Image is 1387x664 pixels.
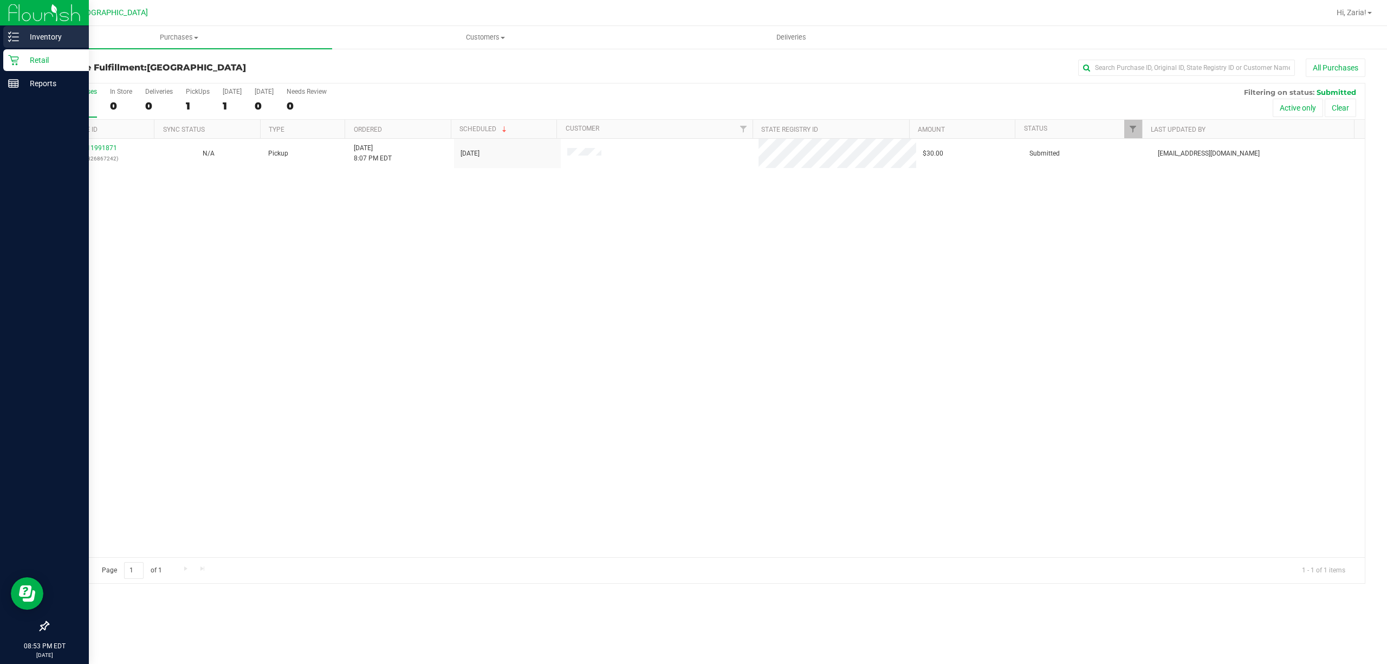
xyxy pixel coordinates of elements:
[354,143,392,164] span: [DATE] 8:07 PM EDT
[26,33,332,42] span: Purchases
[124,562,144,579] input: 1
[332,26,638,49] a: Customers
[923,149,943,159] span: $30.00
[1158,149,1260,159] span: [EMAIL_ADDRESS][DOMAIN_NAME]
[918,126,945,133] a: Amount
[19,54,84,67] p: Retail
[8,31,19,42] inline-svg: Inventory
[1029,149,1060,159] span: Submitted
[1124,120,1142,138] a: Filter
[5,641,84,651] p: 08:53 PM EDT
[223,100,242,112] div: 1
[26,26,332,49] a: Purchases
[87,144,117,152] a: 11991871
[1151,126,1205,133] a: Last Updated By
[1325,99,1356,117] button: Clear
[333,33,638,42] span: Customers
[269,126,284,133] a: Type
[268,149,288,159] span: Pickup
[19,30,84,43] p: Inventory
[74,8,148,17] span: [GEOGRAPHIC_DATA]
[19,77,84,90] p: Reports
[110,100,132,112] div: 0
[145,100,173,112] div: 0
[255,88,274,95] div: [DATE]
[1306,59,1365,77] button: All Purchases
[1293,562,1354,578] span: 1 - 1 of 1 items
[48,63,487,73] h3: Purchase Fulfillment:
[1273,99,1323,117] button: Active only
[8,78,19,89] inline-svg: Reports
[163,126,205,133] a: Sync Status
[1078,60,1295,76] input: Search Purchase ID, Original ID, State Registry ID or Customer Name...
[186,100,210,112] div: 1
[203,150,215,157] span: Not Applicable
[1337,8,1366,17] span: Hi, Zaria!
[147,62,246,73] span: [GEOGRAPHIC_DATA]
[461,149,479,159] span: [DATE]
[11,577,43,610] iframe: Resource center
[93,562,171,579] span: Page of 1
[5,651,84,659] p: [DATE]
[203,149,215,159] button: N/A
[255,100,274,112] div: 0
[761,126,818,133] a: State Registry ID
[287,100,327,112] div: 0
[638,26,944,49] a: Deliveries
[223,88,242,95] div: [DATE]
[354,126,382,133] a: Ordered
[1024,125,1047,132] a: Status
[110,88,132,95] div: In Store
[1317,88,1356,96] span: Submitted
[55,153,148,164] p: (326867242)
[1244,88,1314,96] span: Filtering on status:
[287,88,327,95] div: Needs Review
[459,125,509,133] a: Scheduled
[145,88,173,95] div: Deliveries
[566,125,599,132] a: Customer
[735,120,753,138] a: Filter
[762,33,821,42] span: Deliveries
[186,88,210,95] div: PickUps
[8,55,19,66] inline-svg: Retail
